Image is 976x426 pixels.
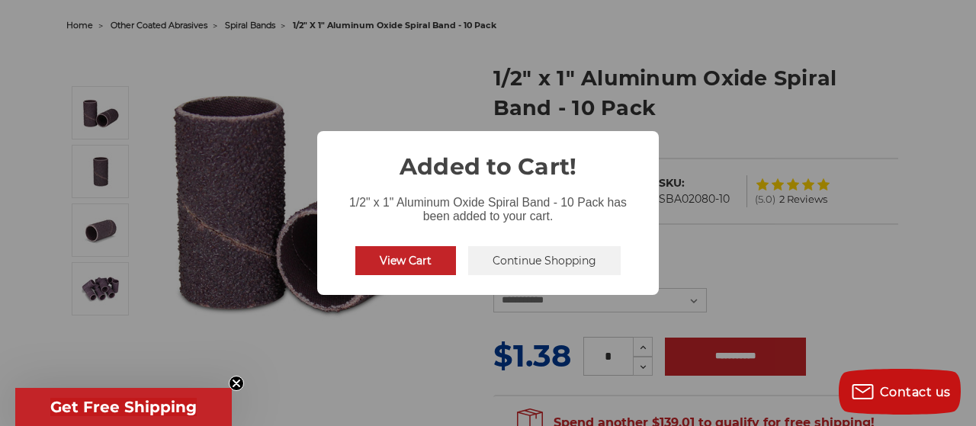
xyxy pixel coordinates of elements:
[229,376,244,391] button: Close teaser
[317,184,659,226] div: 1/2" x 1" Aluminum Oxide Spiral Band - 10 Pack has been added to your cart.
[839,369,961,415] button: Contact us
[355,246,456,275] button: View Cart
[317,131,659,184] h2: Added to Cart!
[468,246,621,275] button: Continue Shopping
[50,398,197,416] span: Get Free Shipping
[880,385,951,399] span: Contact us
